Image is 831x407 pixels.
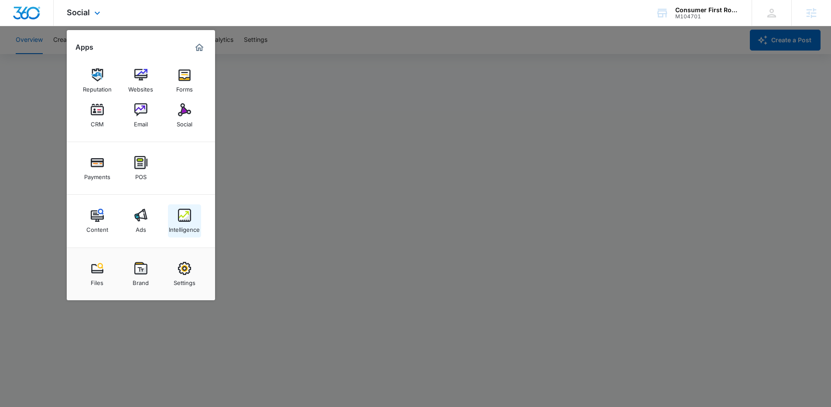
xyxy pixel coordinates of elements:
[124,99,157,132] a: Email
[134,116,148,128] div: Email
[174,275,195,286] div: Settings
[75,43,93,51] h2: Apps
[675,7,739,14] div: account name
[135,169,147,180] div: POS
[192,41,206,54] a: Marketing 360® Dashboard
[168,258,201,291] a: Settings
[81,152,114,185] a: Payments
[124,152,157,185] a: POS
[176,81,193,93] div: Forms
[124,258,157,291] a: Brand
[81,64,114,97] a: Reputation
[81,204,114,237] a: Content
[675,14,739,20] div: account id
[124,204,157,237] a: Ads
[81,99,114,132] a: CRM
[168,64,201,97] a: Forms
[177,116,192,128] div: Social
[124,64,157,97] a: Websites
[81,258,114,291] a: Files
[91,275,103,286] div: Files
[168,204,201,237] a: Intelligence
[67,8,90,17] span: Social
[136,222,146,233] div: Ads
[91,116,104,128] div: CRM
[168,99,201,132] a: Social
[133,275,149,286] div: Brand
[128,81,153,93] div: Websites
[169,222,200,233] div: Intelligence
[86,222,108,233] div: Content
[84,169,110,180] div: Payments
[83,81,112,93] div: Reputation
